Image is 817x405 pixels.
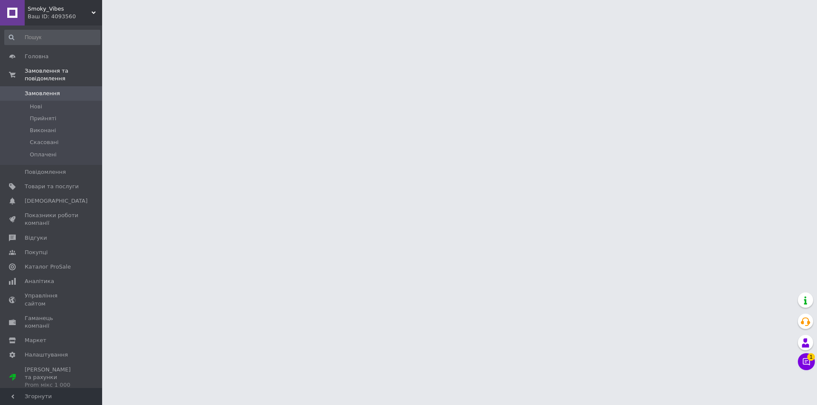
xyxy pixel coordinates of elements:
[30,139,59,146] span: Скасовані
[25,197,88,205] span: [DEMOGRAPHIC_DATA]
[25,292,79,307] span: Управління сайтом
[25,314,79,330] span: Гаманець компанії
[807,353,815,361] span: 1
[25,263,71,271] span: Каталог ProSale
[25,351,68,359] span: Налаштування
[30,115,56,122] span: Прийняті
[25,278,54,285] span: Аналітика
[28,13,102,20] div: Ваш ID: 4093560
[30,151,57,159] span: Оплачені
[25,67,102,82] span: Замовлення та повідомлення
[25,249,48,256] span: Покупці
[25,53,49,60] span: Головна
[25,183,79,190] span: Товари та послуги
[28,5,91,13] span: Smoky_Vibes
[798,353,815,370] button: Чат з покупцем1
[25,366,79,389] span: [PERSON_NAME] та рахунки
[25,212,79,227] span: Показники роботи компанії
[30,127,56,134] span: Виконані
[30,103,42,110] span: Нові
[25,337,46,344] span: Маркет
[25,234,47,242] span: Відгуки
[4,30,100,45] input: Пошук
[25,381,79,389] div: Prom мікс 1 000
[25,90,60,97] span: Замовлення
[25,168,66,176] span: Повідомлення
